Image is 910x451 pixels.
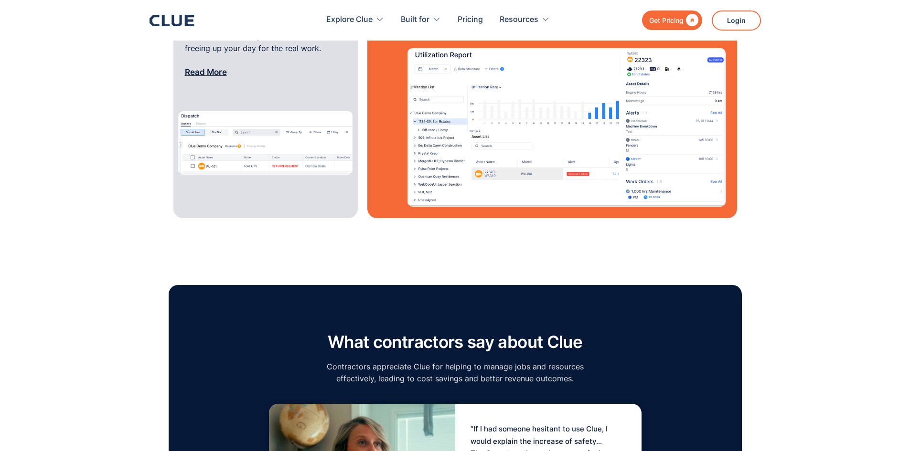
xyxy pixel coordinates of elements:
[326,5,373,35] div: Explore Clue
[185,67,227,77] a: Read More
[321,333,589,351] h2: What contractors say about Clue
[401,5,429,35] div: Built for
[684,14,698,26] div: 
[326,5,384,35] div: Explore Clue
[401,5,441,35] div: Built for
[500,5,538,35] div: Resources
[649,14,684,26] div: Get Pricing
[500,5,550,35] div: Resources
[178,111,353,175] img: dispatch management software
[642,10,702,30] a: Get Pricing
[321,361,589,385] p: Contractors appreciate Clue for helping to manage jobs and resources effectively, leading to cost...
[458,5,483,35] a: Pricing
[712,10,761,31] a: Login
[407,48,725,207] img: utilization report image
